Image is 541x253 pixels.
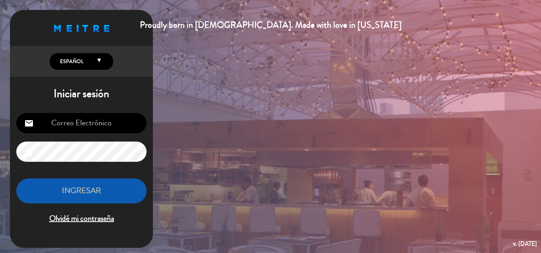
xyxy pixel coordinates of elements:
span: Español [58,57,83,65]
div: v. [DATE] [513,238,537,249]
button: INGRESAR [16,178,147,203]
h1: Iniciar sesión [10,87,153,101]
span: Olvidé mi contraseña [16,212,147,225]
i: lock [24,147,34,157]
i: email [24,119,34,128]
input: Correo Electrónico [16,113,147,133]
